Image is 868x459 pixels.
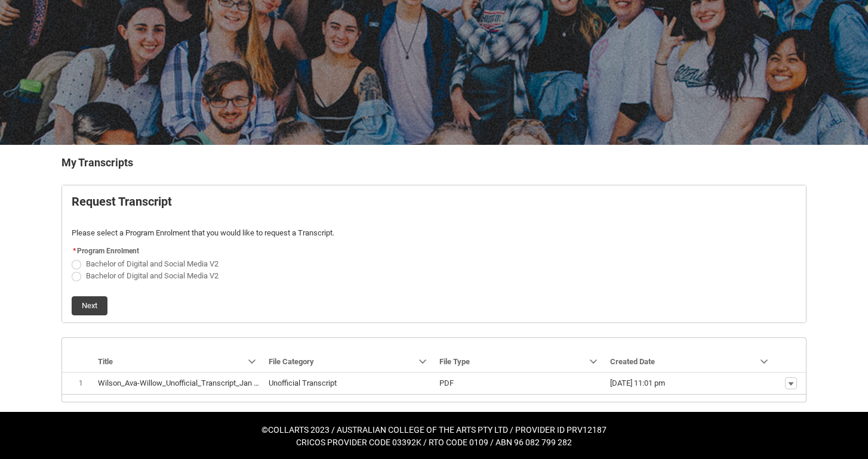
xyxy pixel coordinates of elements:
[61,185,807,323] article: Request_Student_Transcript flow
[439,379,454,387] lightning-base-formatted-text: PDF
[98,379,296,387] lightning-base-formatted-text: Wilson_Ava-Willow_Unofficial_Transcript_Jan 15, 2025.pdf
[86,259,218,268] span: Bachelor of Digital and Social Media V2
[77,247,139,255] span: Program Enrolment
[72,227,796,239] p: Please select a Program Enrolment that you would like to request a Transcript.
[61,156,133,169] b: My Transcripts
[73,247,76,255] abbr: required
[86,271,218,280] span: Bachelor of Digital and Social Media V2
[72,296,107,315] button: Next
[269,379,337,387] lightning-base-formatted-text: Unofficial Transcript
[610,379,665,387] lightning-formatted-date-time: [DATE] 11:01 pm
[72,194,172,209] b: Request Transcript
